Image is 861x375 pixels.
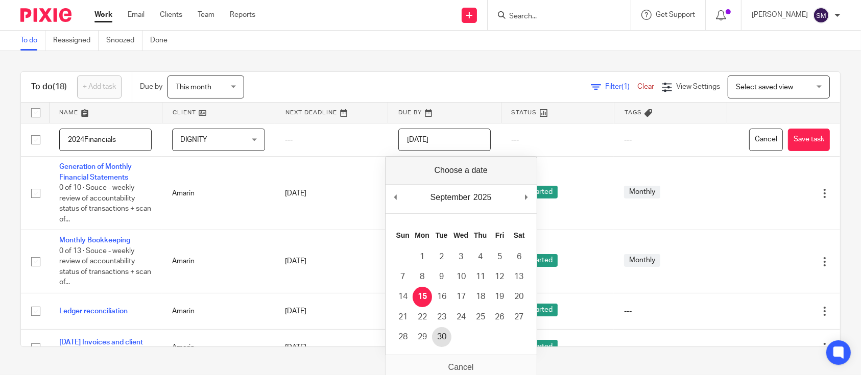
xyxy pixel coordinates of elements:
[656,11,695,18] span: Get Support
[614,123,727,157] td: ---
[275,330,388,366] td: [DATE]
[77,76,122,98] a: + Add task
[162,330,275,366] td: Amarin
[393,327,413,347] button: 28
[471,287,490,307] button: 18
[393,267,413,287] button: 7
[162,157,275,230] td: Amarin
[429,190,472,205] div: September
[510,247,529,267] button: 6
[20,8,71,22] img: Pixie
[432,267,451,287] button: 9
[59,163,132,181] a: Generation of Monthly Financial Statements
[59,237,130,244] a: Monthly Bookkeeping
[413,307,432,327] button: 22
[625,110,642,115] span: Tags
[624,342,716,353] div: ---
[59,247,151,286] span: 0 of 13 · Souce - weekly review of accountability status of transactions + scan of...
[471,267,490,287] button: 11
[393,307,413,327] button: 21
[510,287,529,307] button: 20
[436,231,448,239] abbr: Tuesday
[160,10,182,20] a: Clients
[495,231,505,239] abbr: Friday
[749,129,783,152] button: Cancel
[451,307,471,327] button: 24
[53,83,67,91] span: (18)
[432,327,451,347] button: 30
[162,293,275,329] td: Amarin
[413,327,432,347] button: 29
[472,190,493,205] div: 2025
[432,287,451,307] button: 16
[31,82,67,92] h1: To do
[20,31,45,51] a: To do
[275,157,388,230] td: [DATE]
[490,247,510,267] button: 5
[53,31,99,51] a: Reassigned
[413,247,432,267] button: 1
[624,186,660,198] span: Monthly
[451,287,471,307] button: 17
[514,231,525,239] abbr: Saturday
[490,307,510,327] button: 26
[736,84,793,91] span: Select saved view
[490,287,510,307] button: 19
[788,129,830,152] button: Save task
[490,267,510,287] button: 12
[624,254,660,267] span: Monthly
[398,129,491,152] input: Use the arrow keys to pick a date
[59,129,152,152] input: Task name
[59,339,143,356] a: [DATE] Invoices and client statements
[391,190,401,205] button: Previous Month
[140,82,162,92] p: Due by
[471,307,490,327] button: 25
[474,231,487,239] abbr: Thursday
[605,83,637,90] span: Filter
[396,231,410,239] abbr: Sunday
[453,231,468,239] abbr: Wednesday
[508,12,600,21] input: Search
[413,287,432,307] button: 15
[637,83,654,90] a: Clear
[521,190,532,205] button: Next Month
[432,307,451,327] button: 23
[451,247,471,267] button: 3
[510,307,529,327] button: 27
[624,306,716,316] div: ---
[501,123,614,157] td: ---
[198,10,214,20] a: Team
[275,123,388,157] td: ---
[94,10,112,20] a: Work
[230,10,255,20] a: Reports
[621,83,630,90] span: (1)
[150,31,175,51] a: Done
[59,308,128,315] a: Ledger reconciliation
[510,267,529,287] button: 13
[676,83,720,90] span: View Settings
[176,84,211,91] span: This month
[275,293,388,329] td: [DATE]
[59,184,151,223] span: 0 of 10 · Souce - weekly review of accountability status of transactions + scan of...
[752,10,808,20] p: [PERSON_NAME]
[162,230,275,293] td: Amarin
[813,7,829,23] img: svg%3E
[413,267,432,287] button: 8
[471,247,490,267] button: 4
[128,10,145,20] a: Email
[393,287,413,307] button: 14
[106,31,142,51] a: Snoozed
[415,231,429,239] abbr: Monday
[180,136,207,143] span: DIGNITY
[432,247,451,267] button: 2
[451,267,471,287] button: 10
[275,230,388,293] td: [DATE]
